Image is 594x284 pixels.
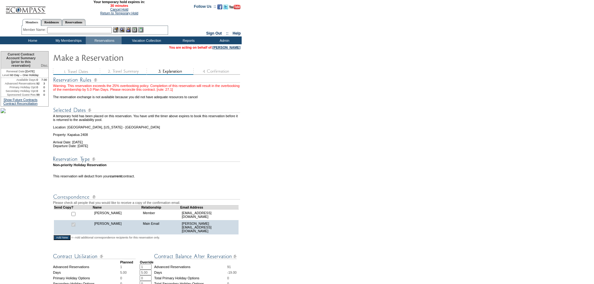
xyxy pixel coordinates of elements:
strong: Planned [120,260,133,264]
td: Primary Holiday Options [53,275,120,281]
a: Residences [41,19,62,26]
td: 0 [40,93,48,97]
a: Return to Temporary Hold [100,11,138,15]
td: Home [14,36,50,44]
img: Compass Home [5,1,46,14]
td: [EMAIL_ADDRESS][DOMAIN_NAME] [180,209,239,220]
td: Member [141,209,180,220]
td: 0 [40,89,48,93]
span: You are acting on behalf of: [169,46,240,49]
a: Cancel Hold [110,7,128,11]
span: Disc. [41,64,48,67]
img: Subscribe to our YouTube Channel [229,5,240,9]
td: Advanced Reservations [154,264,227,270]
img: step4_state1.gif [193,68,240,75]
span: <--Add additional correspondence recipients for this reservation only. [71,236,160,239]
a: Contract Reconciliation [3,102,38,105]
img: Become our fan on Facebook [217,4,222,9]
img: View [119,27,125,32]
td: 99 [36,93,40,97]
td: Arrival Date: [DATE] [53,137,241,144]
span: -19.00 [227,271,237,274]
span: 5.00 [120,271,127,274]
td: [DATE] [1,69,40,73]
span: 1 [120,265,122,269]
td: Send Copy? [54,205,93,209]
td: A temporary hold has been placed on this reservation. You have until the timer above expires to b... [53,114,241,122]
img: Impersonate [126,27,131,32]
td: 7.00 [40,78,48,82]
td: Main Email [141,220,180,234]
a: Follow us on Twitter [223,6,228,10]
a: Sign Out [206,31,222,36]
img: Contract Balance After Reservation [154,253,237,260]
div: Member Name: [23,27,47,32]
span: Please check all people that you would like to receive a copy of the confirmation email. [53,201,180,205]
span: 0 [120,276,122,280]
td: Admin [206,36,242,44]
a: [PERSON_NAME] [213,46,240,49]
td: 92 [36,82,40,85]
td: Email Address [180,205,239,209]
span: 91 [227,265,231,269]
span: 0 [227,276,229,280]
a: Reservations [62,19,85,26]
td: Departure Date: [DATE] [53,144,241,148]
a: Members [22,19,41,26]
td: The reservation exchange is not available because you did not have adequate resources to cancel [53,91,241,99]
td: Current Contract Account Summary (prior to this reservation) [1,51,40,69]
span: Level: [2,73,10,77]
td: Relationship [141,205,180,209]
td: Days [53,270,120,275]
div: Warning. This reservation exceeds the 25% overbooking policy. Completion of this reservation will... [53,84,241,91]
img: step1_state3.gif [53,68,100,75]
td: Reservations [86,36,122,44]
span: 30 minutes [49,4,189,7]
td: Advanced Reservations [53,264,120,270]
input: Add New [54,235,70,240]
td: 0 [36,89,40,93]
span: :: [226,31,229,36]
img: b_calculator.gif [138,27,143,32]
td: Vacation Collection [122,36,170,44]
td: 3 [40,82,48,85]
img: Contract Utilization [53,253,136,260]
td: Secondary Holiday Opt: [1,89,36,93]
td: 0 [36,78,40,82]
td: [PERSON_NAME][EMAIL_ADDRESS][DOMAIN_NAME] [180,220,239,234]
td: Advanced Reservations: [1,82,36,85]
img: Make Reservation [53,51,178,64]
b: current [110,174,122,178]
img: subTtlResRules.gif [53,76,240,84]
img: Reservations [132,27,137,32]
td: Available Days: [1,78,36,82]
td: Total Primary Holiday Options [154,275,227,281]
td: [PERSON_NAME] [93,209,141,220]
a: Help [233,31,241,36]
span: Renewal Date: [6,70,25,73]
td: Property: Kapalua 2408 [53,129,241,137]
td: Days [154,270,227,275]
td: Follow Us :: [194,4,216,11]
td: Primary Holiday Opt: [1,85,36,89]
strong: Override [140,260,153,264]
a: Become our fan on Facebook [217,6,222,10]
td: Non-priority Holiday Reservation [53,163,241,167]
a: Show Future Contracts [3,98,37,102]
td: Location: [GEOGRAPHIC_DATA], [US_STATE] - [GEOGRAPHIC_DATA] [53,122,241,129]
td: 60 Day – One Holiday [1,73,40,78]
td: 0 [40,85,48,89]
img: step2_state3.gif [100,68,147,75]
img: step3_state2.gif [147,68,193,75]
td: Sponsored Guest Res: [1,93,36,97]
img: Reservation Dates [53,106,240,114]
img: b_edit.gif [113,27,118,32]
img: Reservation Type [53,155,240,163]
td: Name [93,205,141,209]
img: Follow us on Twitter [223,4,228,9]
td: My Memberships [50,36,86,44]
td: [PERSON_NAME] [93,220,141,234]
td: This reservation will deduct from your contract. [53,174,241,178]
img: sailboat_sidebar.jpg [1,108,6,113]
td: 0 [36,85,40,89]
